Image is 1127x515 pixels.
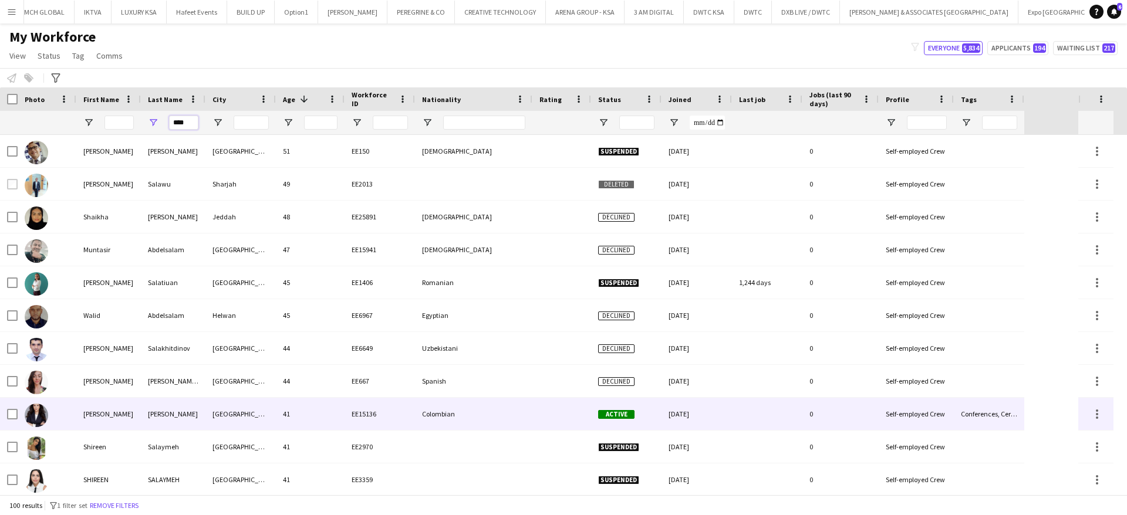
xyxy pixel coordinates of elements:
[879,201,954,233] div: Self-employed Crew
[345,365,415,397] div: EE667
[669,95,691,104] span: Joined
[907,116,947,130] input: Profile Filter Input
[415,332,532,364] div: Uzbekistani
[415,135,532,167] div: [DEMOGRAPHIC_DATA]
[598,117,609,128] button: Open Filter Menu
[96,50,123,61] span: Comms
[598,311,635,320] span: Declined
[205,266,276,299] div: [GEOGRAPHIC_DATA]
[598,344,635,353] span: Declined
[415,201,532,233] div: [DEMOGRAPHIC_DATA]
[662,168,732,200] div: [DATE]
[802,463,879,496] div: 0
[276,168,345,200] div: 49
[345,233,415,266] div: EE15941
[141,233,205,266] div: Abdelsalam
[25,404,48,427] img: Angelica Espinosa Salazar
[662,233,732,266] div: [DATE]
[83,117,94,128] button: Open Filter Menu
[422,117,433,128] button: Open Filter Menu
[25,174,48,197] img: Johnson Salawu
[809,90,858,108] span: Jobs (last 90 days)
[7,179,18,189] input: Row Selection is disabled for this row (unchecked)
[415,266,532,299] div: Romanian
[25,141,48,164] img: Sean Bartley Salas
[275,1,318,23] button: Option1
[886,95,909,104] span: Profile
[879,168,954,200] div: Self-employed Crew
[49,71,63,85] app-action-btn: Advanced filters
[76,168,141,200] div: [PERSON_NAME]
[879,398,954,430] div: Self-employed Crew
[802,398,879,430] div: 0
[38,50,60,61] span: Status
[734,1,772,23] button: DWTC
[141,463,205,496] div: SALAYMEH
[732,266,802,299] div: 1,244 days
[345,168,415,200] div: EE2013
[25,272,48,296] img: Roxana Salatiuan
[104,116,134,130] input: First Name Filter Input
[669,117,679,128] button: Open Filter Menu
[276,233,345,266] div: 47
[924,41,983,55] button: Everyone5,834
[205,233,276,266] div: [GEOGRAPHIC_DATA]
[802,168,879,200] div: 0
[25,305,48,328] img: Walid Abdelsalam
[276,463,345,496] div: 41
[283,117,293,128] button: Open Filter Menu
[25,436,48,460] img: Shireen Salaymeh
[25,371,48,394] img: Laura Pilar Lasala Balaguer
[345,398,415,430] div: EE15136
[205,463,276,496] div: [GEOGRAPHIC_DATA]
[802,201,879,233] div: 0
[1033,43,1046,53] span: 194
[961,95,977,104] span: Tags
[690,116,725,130] input: Joined Filter Input
[304,116,338,130] input: Age Filter Input
[546,1,625,23] button: ARENA GROUP - KSA
[318,1,387,23] button: [PERSON_NAME]
[352,90,394,108] span: Workforce ID
[345,431,415,463] div: EE2970
[539,95,562,104] span: Rating
[87,499,141,512] button: Remove filters
[802,135,879,167] div: 0
[879,431,954,463] div: Self-employed Crew
[148,95,183,104] span: Last Name
[982,116,1017,130] input: Tags Filter Input
[625,1,684,23] button: 3 AM DIGITAL
[167,1,227,23] button: Hafeet Events
[76,332,141,364] div: [PERSON_NAME]
[598,443,639,452] span: Suspended
[886,117,896,128] button: Open Filter Menu
[205,431,276,463] div: [GEOGRAPHIC_DATA]
[205,168,276,200] div: Sharjah
[987,41,1048,55] button: Applicants194
[92,48,127,63] a: Comms
[598,213,635,222] span: Declined
[879,233,954,266] div: Self-employed Crew
[954,398,1024,430] div: Conferences, Ceremonies & Exhibitions, Done By Ahmed, Hospitality & Guest Relations, Live Shows &...
[72,50,85,61] span: Tag
[961,117,971,128] button: Open Filter Menu
[598,147,639,156] span: Suspended
[33,48,65,63] a: Status
[662,299,732,331] div: [DATE]
[415,398,532,430] div: Colombian
[802,233,879,266] div: 0
[802,332,879,364] div: 0
[57,501,87,510] span: 1 filter set
[684,1,734,23] button: DWTC KSA
[739,95,765,104] span: Last job
[879,332,954,364] div: Self-employed Crew
[25,95,45,104] span: Photo
[415,299,532,331] div: Egyptian
[9,50,26,61] span: View
[112,1,167,23] button: LUXURY KSA
[205,201,276,233] div: Jeddah
[662,463,732,496] div: [DATE]
[25,469,48,493] img: SHIREEN SALAYMEH
[662,365,732,397] div: [DATE]
[76,398,141,430] div: [PERSON_NAME]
